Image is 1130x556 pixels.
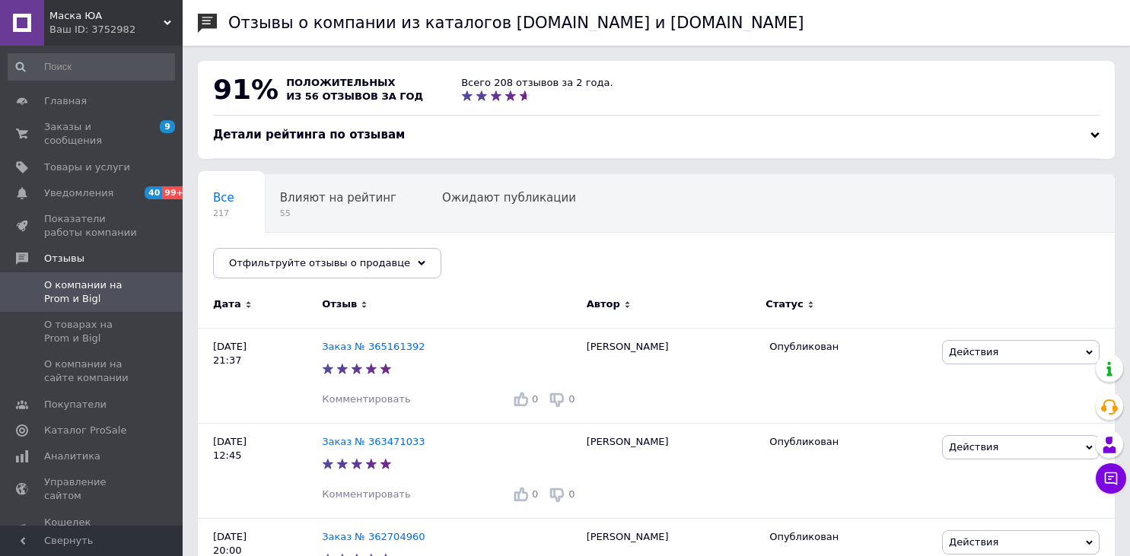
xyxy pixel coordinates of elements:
[949,346,998,357] span: Действия
[49,9,164,23] span: Маска ЮА
[322,488,410,501] div: Комментировать
[532,488,538,500] span: 0
[322,297,357,311] span: Отзыв
[322,436,425,447] a: Заказ № 363471033
[228,14,804,32] h1: Отзывы о компании из каталогов [DOMAIN_NAME] и [DOMAIN_NAME]
[213,297,241,311] span: Дата
[44,212,141,240] span: Показатели работы компании
[213,249,378,262] span: Опубликованы без комме...
[213,128,405,141] span: Детали рейтинга по отзывам
[44,475,141,503] span: Управление сайтом
[769,435,931,449] div: Опубликован
[213,191,234,205] span: Все
[198,233,409,291] div: Опубликованы без комментария
[44,357,141,385] span: О компании на сайте компании
[949,441,998,453] span: Действия
[44,424,126,437] span: Каталог ProSale
[286,91,423,102] span: из 56 отзывов за год
[322,531,425,542] a: Заказ № 362704960
[587,297,620,311] span: Автор
[162,186,187,199] span: 99+
[145,186,162,199] span: 40
[44,398,107,411] span: Покупатели
[44,450,100,463] span: Аналитика
[213,127,1100,143] div: Детали рейтинга по отзывам
[44,160,130,174] span: Товары и услуги
[198,423,322,518] div: [DATE] 12:45
[769,340,931,354] div: Опубликован
[532,393,538,405] span: 0
[949,536,998,548] span: Действия
[579,423,762,518] div: [PERSON_NAME]
[44,318,141,345] span: О товарах на Prom и Bigl
[44,278,141,306] span: О компании на Prom и Bigl
[44,120,141,148] span: Заказы и сообщения
[322,392,410,406] div: Комментировать
[769,530,931,544] div: Опубликован
[568,488,575,500] span: 0
[44,186,113,200] span: Уведомления
[322,393,410,405] span: Комментировать
[49,23,183,37] div: Ваш ID: 3752982
[44,252,84,265] span: Отзывы
[568,393,575,405] span: 0
[213,208,234,219] span: 217
[198,328,322,423] div: [DATE] 21:37
[766,297,804,311] span: Статус
[461,76,613,90] div: Всего 208 отзывов за 2 года.
[322,341,425,352] a: Заказ № 365161392
[229,257,410,268] span: Отфильтруйте отзывы о продавце
[160,120,175,133] span: 9
[442,191,576,205] span: Ожидают публикации
[280,208,396,219] span: 55
[213,74,279,105] span: 91%
[44,94,87,108] span: Главная
[8,53,175,81] input: Поиск
[322,488,410,500] span: Комментировать
[280,191,396,205] span: Влияют на рейтинг
[579,328,762,423] div: [PERSON_NAME]
[44,516,141,543] span: Кошелек компании
[1096,463,1126,494] button: Чат с покупателем
[286,77,395,88] span: положительных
